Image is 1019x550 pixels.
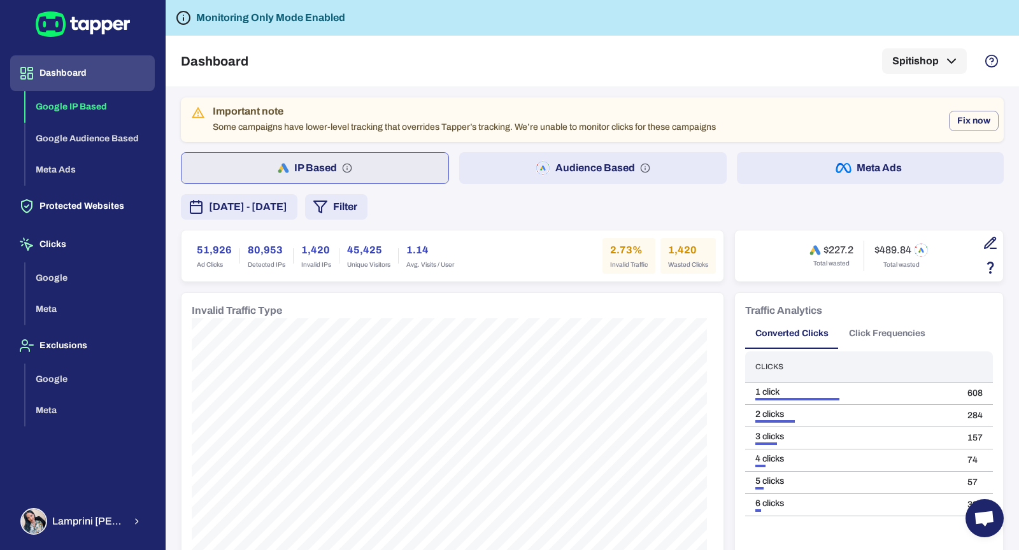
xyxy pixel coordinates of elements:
[25,293,155,325] button: Meta
[610,260,648,269] span: Invalid Traffic
[10,503,155,540] button: Lamprini ReppaLamprini [PERSON_NAME]
[10,67,155,78] a: Dashboard
[755,498,947,509] div: 6 clicks
[957,383,993,405] td: 608
[406,260,454,269] span: Avg. Visits / User
[25,164,155,174] a: Meta Ads
[213,101,716,138] div: Some campaigns have lower-level tracking that overrides Tapper’s tracking. We’re unable to monito...
[874,244,911,257] h6: $489.84
[347,260,390,269] span: Unique Visitors
[668,243,708,258] h6: 1,420
[181,194,297,220] button: [DATE] - [DATE]
[966,499,1004,537] div: Open chat
[10,227,155,262] button: Clicks
[745,303,822,318] h6: Traffic Analytics
[839,318,936,349] button: Click Frequencies
[957,449,993,472] td: 74
[10,238,155,249] a: Clicks
[25,303,155,314] a: Meta
[10,200,155,211] a: Protected Websites
[882,48,967,74] button: Spitishop
[192,303,282,318] h6: Invalid Traffic Type
[248,243,285,258] h6: 80,953
[347,243,390,258] h6: 45,425
[25,123,155,155] button: Google Audience Based
[176,10,191,25] svg: Tapper is not blocking any fraudulent activity for this domain
[25,363,155,395] button: Google
[181,53,248,69] h5: Dashboard
[25,262,155,294] button: Google
[755,431,947,442] div: 3 clicks
[25,395,155,427] button: Meta
[949,111,999,131] button: Fix now
[25,132,155,143] a: Google Audience Based
[305,194,367,220] button: Filter
[10,55,155,91] button: Dashboard
[10,328,155,363] button: Exclusions
[342,163,352,173] svg: IP based: Search, Display, and Shopping.
[813,259,850,268] span: Total wasted
[755,409,947,420] div: 2 clicks
[22,509,46,533] img: Lamprini Reppa
[213,105,716,118] div: Important note
[10,188,155,224] button: Protected Websites
[668,260,708,269] span: Wasted Clicks
[25,372,155,383] a: Google
[197,260,232,269] span: Ad Clicks
[640,163,650,173] svg: Audience based: Search, Display, Shopping, Video Performance Max, Demand Generation
[10,339,155,350] a: Exclusions
[755,453,947,465] div: 4 clicks
[737,152,1004,184] button: Meta Ads
[957,427,993,449] td: 157
[883,260,920,269] span: Total wasted
[755,386,947,398] div: 1 click
[957,494,993,516] td: 39
[248,260,285,269] span: Detected IPs
[745,318,839,349] button: Converted Clicks
[197,243,232,258] h6: 51,926
[301,243,331,258] h6: 1,420
[957,472,993,494] td: 57
[196,10,345,25] h6: Monitoring Only Mode Enabled
[755,476,947,487] div: 5 clicks
[52,515,124,528] span: Lamprini [PERSON_NAME]
[610,243,648,258] h6: 2.73%
[980,257,1001,278] button: Estimation based on the quantity of invalid click x cost-per-click.
[459,152,726,184] button: Audience Based
[745,351,957,383] th: Clicks
[209,199,287,215] span: [DATE] - [DATE]
[406,243,454,258] h6: 1.14
[25,271,155,282] a: Google
[181,152,449,184] button: IP Based
[957,405,993,427] td: 284
[25,91,155,123] button: Google IP Based
[25,404,155,415] a: Meta
[301,260,331,269] span: Invalid IPs
[25,101,155,111] a: Google IP Based
[25,154,155,186] button: Meta Ads
[823,244,853,257] h6: $227.2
